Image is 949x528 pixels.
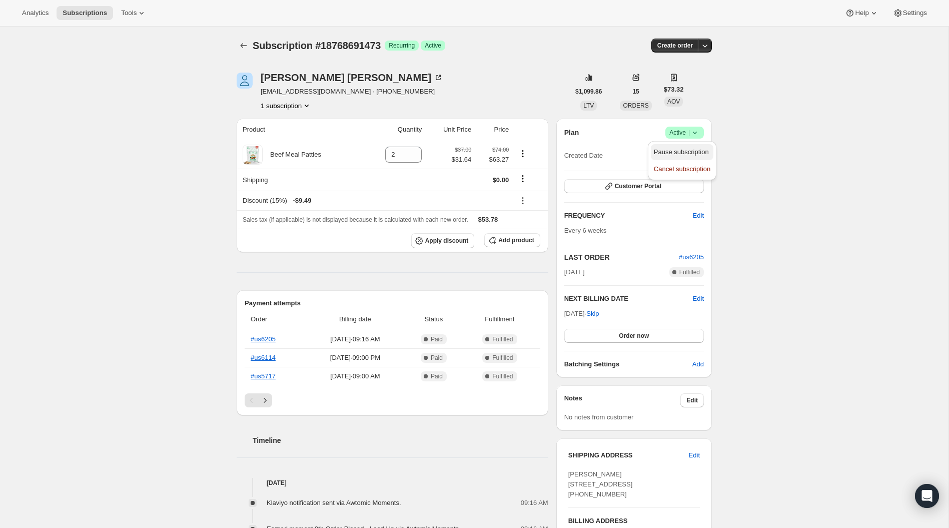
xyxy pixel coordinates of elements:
span: Edit [689,450,700,460]
span: [EMAIL_ADDRESS][DOMAIN_NAME] · [PHONE_NUMBER] [261,87,443,97]
span: AOV [667,98,680,105]
h2: NEXT BILLING DATE [564,294,693,304]
span: [DATE] · [564,310,599,317]
h4: [DATE] [237,478,548,488]
nav: Pagination [245,393,540,407]
span: Fulfilled [492,354,513,362]
button: Add product [484,233,540,247]
button: Add [686,356,710,372]
h2: FREQUENCY [564,211,693,221]
span: Fulfillment [465,314,534,324]
button: Edit [683,447,706,463]
div: [PERSON_NAME] [PERSON_NAME] [261,73,443,83]
a: #us6205 [251,335,276,343]
span: - $9.49 [293,196,312,206]
button: Edit [693,294,704,304]
button: Apply discount [411,233,475,248]
button: Product actions [261,101,312,111]
span: ORDERS [623,102,648,109]
small: $74.00 [492,147,509,153]
span: larry alaimo [237,73,253,89]
div: Open Intercom Messenger [915,484,939,508]
span: Paid [431,335,443,343]
span: Add [692,359,704,369]
span: Every 6 weeks [564,227,607,234]
h2: Payment attempts [245,298,540,308]
button: Create order [651,39,699,53]
button: Edit [680,393,704,407]
span: Subscriptions [63,9,107,17]
span: Paid [431,372,443,380]
button: Product actions [515,148,531,159]
button: Skip [580,306,605,322]
span: Edit [686,396,698,404]
span: 09:16 AM [521,498,548,508]
small: $37.00 [455,147,471,153]
span: $63.27 [477,155,509,165]
span: LTV [583,102,594,109]
th: Order [245,308,305,330]
button: 15 [626,85,645,99]
span: Fulfilled [492,335,513,343]
span: $1,099.86 [575,88,602,96]
span: Edit [693,211,704,221]
span: [DATE] · 09:00 PM [308,353,402,363]
span: Paid [431,354,443,362]
h6: Batching Settings [564,359,692,369]
h3: SHIPPING ADDRESS [568,450,689,460]
button: Order now [564,329,704,343]
span: Create order [657,42,693,50]
span: $53.78 [478,216,498,223]
span: $0.00 [493,176,509,184]
span: Status [408,314,459,324]
a: #us5717 [251,372,276,380]
span: Cancel subscription [654,165,710,173]
span: Created Date [564,151,603,161]
div: Beef Meal Patties [263,150,321,160]
button: Next [258,393,272,407]
span: Help [855,9,868,17]
a: #us6114 [251,354,276,361]
span: [DATE] [564,267,585,277]
button: Pause subscription [651,144,713,160]
span: [DATE] · 09:00 AM [308,371,402,381]
span: Klaviyo notification sent via Awtomic Moments. [267,499,401,506]
span: Billing date [308,314,402,324]
button: Edit [687,208,710,224]
div: Discount (15%) [243,196,509,206]
span: Sales tax (if applicable) is not displayed because it is calculated with each new order. [243,216,468,223]
button: Analytics [16,6,55,20]
span: Apply discount [425,237,469,245]
span: Subscription #18768691473 [253,40,381,51]
a: #us6205 [679,253,704,261]
span: $73.32 [664,85,684,95]
th: Quantity [363,119,425,141]
span: No notes from customer [564,413,634,421]
span: $31.64 [451,155,471,165]
h3: Notes [564,393,681,407]
button: Tools [115,6,153,20]
span: Add product [498,236,534,244]
span: Pause subscription [654,148,709,156]
button: Subscriptions [237,39,251,53]
span: Fulfilled [492,372,513,380]
span: [DATE] · 09:16 AM [308,334,402,344]
th: Shipping [237,169,363,191]
span: Skip [586,309,599,319]
button: Settings [887,6,933,20]
th: Unit Price [425,119,474,141]
span: Active [669,128,700,138]
span: 15 [632,88,639,96]
span: Settings [903,9,927,17]
button: Subscriptions [57,6,113,20]
button: Shipping actions [515,173,531,184]
img: product img [243,145,263,165]
button: Cancel subscription [651,161,713,177]
th: Price [474,119,512,141]
h2: LAST ORDER [564,252,679,262]
span: Tools [121,9,137,17]
span: Active [425,42,441,50]
button: Customer Portal [564,179,704,193]
button: #us6205 [679,252,704,262]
